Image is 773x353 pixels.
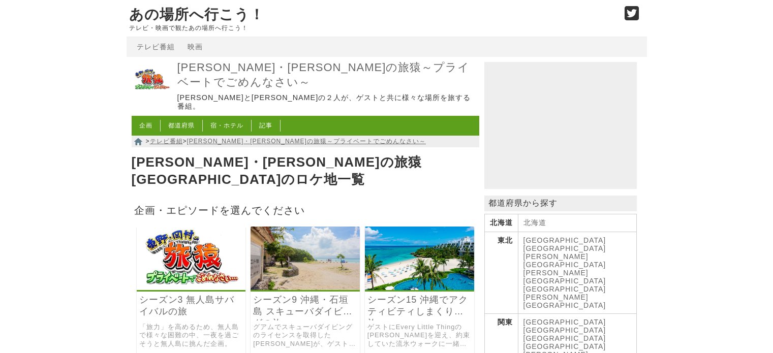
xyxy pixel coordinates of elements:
[137,227,246,290] img: 東野・岡村の旅猿～プライベートでごめんなさい～ シーズン3 無人島サバイバルの旅
[523,269,606,285] a: [PERSON_NAME][GEOGRAPHIC_DATA]
[210,122,243,129] a: 宿・ホテル
[523,326,606,334] a: [GEOGRAPHIC_DATA]
[168,122,195,129] a: 都道府県
[253,323,357,348] a: グアムでスキューバダイビングのライセンスを取得した[PERSON_NAME]が、ゲストに[PERSON_NAME]を迎えて、[PERSON_NAME]で初めてのスキューバダイビングに挑戦、マンタ...
[129,7,264,22] a: あの場所へ行こう！
[484,62,637,189] iframe: Advertisement
[484,196,637,211] p: 都道府県から探す
[523,334,606,342] a: [GEOGRAPHIC_DATA]
[139,294,243,317] a: シーズン3 無人島サバイバルの旅
[523,285,606,293] a: [GEOGRAPHIC_DATA]
[367,294,472,317] a: シーズン15 沖縄でアクティビティしまくりの旅
[139,323,243,348] a: 「旅力」を高めるため、無人島で様々な困難の中、一夜を過ごそうと無人島に挑んだ企画。
[523,342,606,350] a: [GEOGRAPHIC_DATA]
[129,24,614,31] p: テレビ・映画で観たあの場所へ行こう！
[132,151,479,191] h1: [PERSON_NAME]・[PERSON_NAME]の旅猿 [GEOGRAPHIC_DATA]のロケ地一覧
[150,138,183,145] a: テレビ番組
[139,122,152,129] a: 企画
[132,201,479,219] h2: 企画・エピソードを選んでください
[523,318,606,326] a: [GEOGRAPHIC_DATA]
[523,236,606,244] a: [GEOGRAPHIC_DATA]
[251,283,360,292] a: 東野・岡村の旅猿～プライベートでごめんなさい～ シーズン9 沖縄・石垣島 スキューバダイビングの旅
[132,93,172,102] a: 東野・岡村の旅猿～プライベートでごめんなさい～
[177,60,477,89] a: [PERSON_NAME]・[PERSON_NAME]の旅猿～プライベートでごめんなさい～
[523,218,546,227] a: 北海道
[187,138,426,145] a: [PERSON_NAME]・[PERSON_NAME]の旅猿～プライベートでごめんなさい～
[523,244,606,252] a: [GEOGRAPHIC_DATA]
[132,59,172,100] img: 東野・岡村の旅猿～プライベートでごめんなさい～
[365,283,474,292] a: 東野・岡村の旅猿～プライベートでごめんなさい～ シーズン15 沖縄でアクティビティしまくりの旅
[523,252,606,269] a: [PERSON_NAME][GEOGRAPHIC_DATA]
[259,122,272,129] a: 記事
[132,136,479,147] nav: > >
[484,232,518,314] th: 東北
[365,227,474,290] img: 東野・岡村の旅猿～プライベートでごめんなさい～ シーズン15 沖縄でアクティビティしまくりの旅
[251,227,360,290] img: 東野・岡村の旅猿～プライベートでごめんなさい～ シーズン9 沖縄・石垣島 スキューバダイビングの旅
[523,293,606,309] a: [PERSON_NAME][GEOGRAPHIC_DATA]
[188,43,203,51] a: 映画
[137,283,246,292] a: 東野・岡村の旅猿～プライベートでごめんなさい～ シーズン3 無人島サバイバルの旅
[625,12,639,21] a: Twitter (@go_thesights)
[177,93,477,111] p: [PERSON_NAME]と[PERSON_NAME]の２人が、ゲストと共に様々な場所を旅する番組。
[137,43,175,51] a: テレビ番組
[484,214,518,232] th: 北海道
[367,323,472,348] a: ゲストにEvery Little Thingの[PERSON_NAME]を迎え、約束していた流氷ウォークに一緒に行けなかったことをお詫びするため、[GEOGRAPHIC_DATA]で[PERSO...
[253,294,357,317] a: シーズン9 沖縄・石垣島 スキューバダイビングの旅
